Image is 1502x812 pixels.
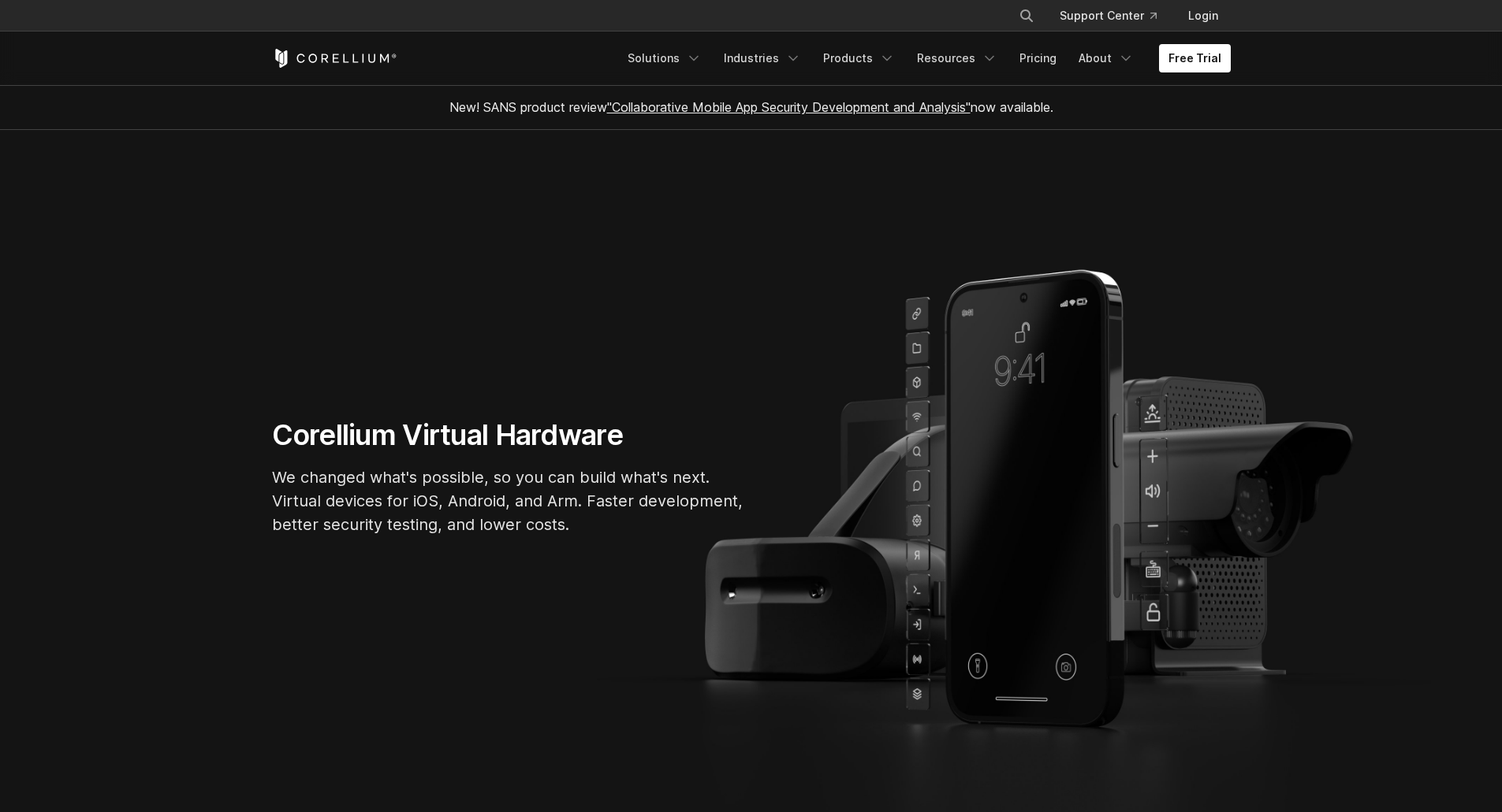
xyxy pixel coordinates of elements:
[272,417,745,453] h1: Corellium Virtual Hardware
[1010,44,1066,72] a: Pricing
[449,99,1053,115] span: New! SANS product review now available.
[618,44,711,72] a: Solutions
[814,44,904,72] a: Products
[272,49,397,68] a: Corellium Home
[1159,44,1231,72] a: Free Trial
[1012,2,1041,30] button: Search
[714,44,811,72] a: Industries
[1176,2,1231,30] a: Login
[1000,2,1231,30] div: Navigation Menu
[908,44,1007,72] a: Resources
[1069,44,1143,72] a: About
[1047,2,1169,30] a: Support Center
[618,44,1231,72] div: Navigation Menu
[607,99,971,115] a: "Collaborative Mobile App Security Development and Analysis"
[272,465,745,536] p: We changed what's possible, so you can build what's next. Virtual devices for iOS, Android, and A...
